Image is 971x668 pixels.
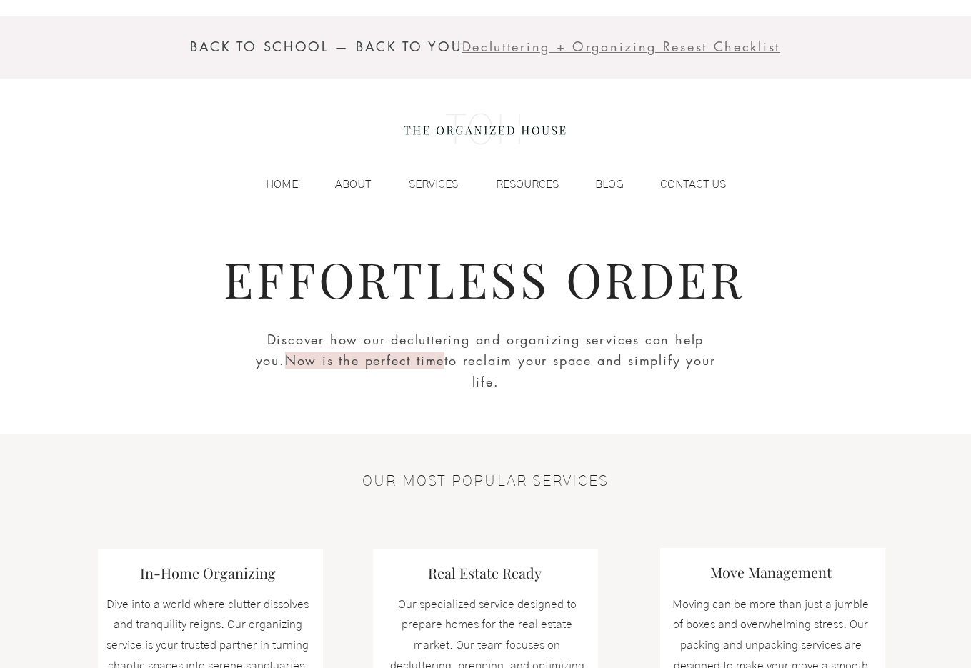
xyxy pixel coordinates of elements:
a: HOME [236,174,305,195]
h3: Move Management [685,562,857,582]
a: CONTACT US [631,174,733,195]
a: ABOUT [305,174,378,195]
a: SERVICES [378,174,465,195]
p: HOME [259,174,305,195]
h3: In-Home Organizing [122,563,294,583]
span: EFFORTLESS ORDER [224,246,745,311]
p: RESOURCES [489,174,566,195]
a: RESOURCES [465,174,566,195]
p: SERVICES [402,174,465,195]
span: Decluttering + Organizing Resest Checklist [462,38,780,55]
p: BLOG [588,174,631,195]
span: BACK TO SCHOOL — BACK TO YOU [190,38,462,55]
a: Decluttering + Organizing Resest Checklist [462,41,780,54]
span: Discover how our decluttering and organizing services can help you. to reclaim your space and sim... [256,331,716,391]
a: BLOG [566,174,631,195]
span: Now is the perfect time [285,352,444,369]
h3: Real Estate Ready [399,563,571,583]
img: the organized house [397,101,572,158]
nav: Site [236,174,733,195]
p: ABOUT [328,174,378,195]
p: CONTACT US [653,174,733,195]
span: OUR MOST POPULAR SERVICES [362,474,609,489]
